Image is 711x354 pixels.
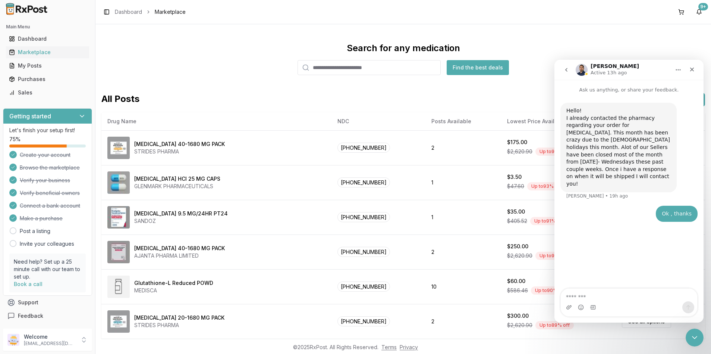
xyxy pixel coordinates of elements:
[381,344,397,350] a: Terms
[9,136,21,143] span: 75 %
[425,200,501,235] td: 1
[20,240,74,248] a: Invite your colleagues
[425,235,501,269] td: 2
[535,321,574,329] div: Up to 89 % off
[337,212,390,222] span: [PHONE_NUMBER]
[134,245,225,252] div: [MEDICAL_DATA] 40-1680 MG PACK
[134,175,220,183] div: [MEDICAL_DATA] HCl 25 MG CAPS
[425,112,501,130] th: Posts Available
[6,72,89,86] a: Purchases
[507,277,525,285] div: $60.00
[425,304,501,339] td: 2
[3,33,92,45] button: Dashboard
[20,202,80,209] span: Connect a bank account
[6,46,89,59] a: Marketplace
[686,329,704,347] iframe: Intercom live chat
[507,252,532,260] span: $2,620.90
[134,210,228,217] div: [MEDICAL_DATA] 9.5 MG/24HR PT24
[3,296,92,309] button: Support
[134,314,224,322] div: [MEDICAL_DATA] 20-1680 MG PACK
[347,42,460,54] div: Search for any medication
[3,87,92,99] button: Sales
[20,177,70,184] span: Verify your business
[698,3,708,10] div: 9+
[507,322,532,329] span: $2,620.90
[507,183,524,190] span: $47.60
[155,8,186,16] span: Marketplace
[507,208,525,215] div: $35.00
[6,86,89,99] a: Sales
[134,252,225,260] div: AJANTA PHARMA LIMITED
[134,217,228,225] div: SANDOZ
[531,286,569,295] div: Up to 90 % off
[6,24,89,30] h2: Main Menu
[337,247,390,257] span: [PHONE_NUMBER]
[134,287,213,294] div: MEDISCA
[3,309,92,323] button: Feedback
[134,322,224,329] div: STRIDES PHARMA
[337,282,390,292] span: [PHONE_NUMBER]
[134,140,225,148] div: [MEDICAL_DATA] 40-1680 MG PACK
[24,333,76,341] p: Welcome
[20,164,80,171] span: Browse the marketplace
[134,279,213,287] div: Glutathione-L Reduced POWD
[507,173,522,181] div: $3.50
[3,3,51,15] img: RxPost Logo
[14,281,43,287] a: Book a call
[24,341,76,347] p: [EMAIL_ADDRESS][DOMAIN_NAME]
[7,334,19,346] img: User avatar
[6,32,89,46] a: Dashboard
[337,177,390,187] span: [PHONE_NUMBER]
[337,143,390,153] span: [PHONE_NUMBER]
[507,217,527,225] span: $405.52
[20,151,70,159] span: Create your account
[9,127,86,134] p: Let's finish your setup first!
[115,8,186,16] nav: breadcrumb
[3,60,92,72] button: My Posts
[18,312,43,320] span: Feedback
[107,241,130,263] img: Omeprazole-Sodium Bicarbonate 40-1680 MG PACK
[535,252,574,260] div: Up to 90 % off
[535,147,574,156] div: Up to 93 % off
[3,73,92,85] button: Purchases
[3,46,92,58] button: Marketplace
[530,217,567,225] div: Up to 91 % off
[107,137,130,159] img: Omeprazole-Sodium Bicarbonate 40-1680 MG PACK
[9,75,86,83] div: Purchases
[507,312,529,320] div: $300.00
[527,182,566,190] div: Up to 93 % off
[9,89,86,96] div: Sales
[20,215,63,222] span: Make a purchase
[9,35,86,43] div: Dashboard
[107,310,130,333] img: Omeprazole-Sodium Bicarbonate 20-1680 MG PACK
[447,60,509,75] button: Find the best deals
[107,171,130,194] img: Atomoxetine HCl 25 MG CAPS
[507,139,527,146] div: $175.00
[507,287,528,294] span: $586.46
[20,227,50,235] a: Post a listing
[101,93,139,106] span: All Posts
[134,183,220,190] div: GLENMARK PHARMACEUTICALS
[337,316,390,326] span: [PHONE_NUMBER]
[115,8,142,16] a: Dashboard
[9,112,51,121] h3: Getting started
[507,243,528,250] div: $250.00
[20,189,80,197] span: Verify beneficial owners
[9,62,86,69] div: My Posts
